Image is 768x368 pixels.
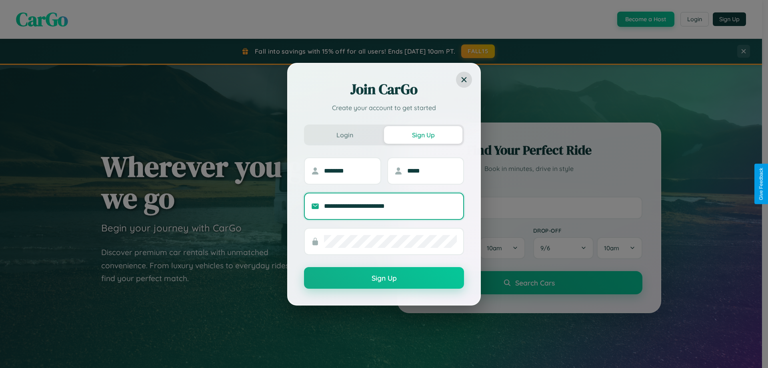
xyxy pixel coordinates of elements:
button: Login [306,126,384,144]
h2: Join CarGo [304,80,464,99]
div: Give Feedback [758,168,764,200]
p: Create your account to get started [304,103,464,113]
button: Sign Up [384,126,462,144]
button: Sign Up [304,267,464,289]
